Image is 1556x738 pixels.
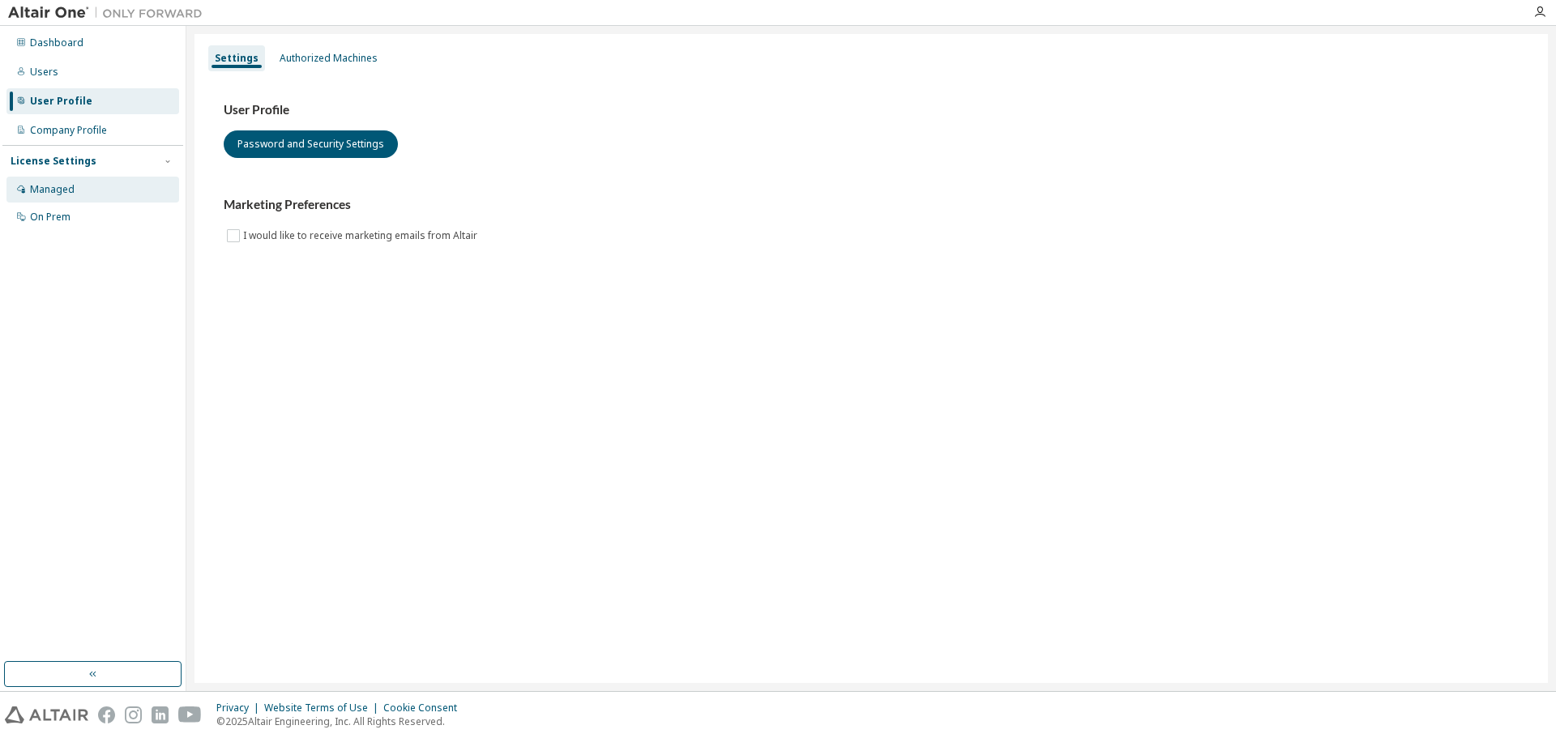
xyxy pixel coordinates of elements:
img: linkedin.svg [152,706,169,723]
div: Managed [30,183,75,196]
div: Company Profile [30,124,107,137]
img: facebook.svg [98,706,115,723]
div: Cookie Consent [383,702,467,715]
h3: User Profile [224,102,1519,118]
div: Users [30,66,58,79]
button: Password and Security Settings [224,130,398,158]
img: youtube.svg [178,706,202,723]
p: © 2025 Altair Engineering, Inc. All Rights Reserved. [216,715,467,728]
img: Altair One [8,5,211,21]
div: Settings [215,52,259,65]
div: On Prem [30,211,71,224]
div: Dashboard [30,36,83,49]
div: Website Terms of Use [264,702,383,715]
img: altair_logo.svg [5,706,88,723]
div: Authorized Machines [280,52,378,65]
h3: Marketing Preferences [224,197,1519,213]
img: instagram.svg [125,706,142,723]
label: I would like to receive marketing emails from Altair [243,226,481,245]
div: License Settings [11,155,96,168]
div: Privacy [216,702,264,715]
div: User Profile [30,95,92,108]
